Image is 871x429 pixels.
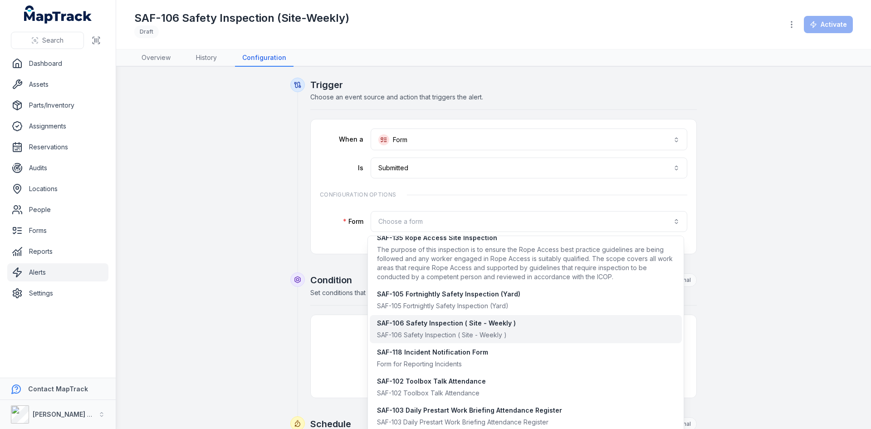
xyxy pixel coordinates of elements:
[377,290,520,299] div: SAF-105 Fortnightly Safety Inspection (Yard)
[377,389,486,398] div: SAF-102 Toolbox Talk Attendance
[377,377,486,386] div: SAF-102 Toolbox Talk Attendance
[377,330,516,340] div: SAF-106 Safety Inspection ( Site - Weekly )
[377,319,516,328] div: SAF-106 Safety Inspection ( Site - Weekly )
[377,348,488,357] div: SAF-118 Incident Notification Form
[377,406,562,415] div: SAF-103 Daily Prestart Work Briefing Attendance Register
[377,418,562,427] div: SAF-103 Daily Prestart Work Briefing Attendance Register
[377,360,488,369] div: Form for Reporting Incidents
[377,245,675,281] div: The purpose of this inspection is to ensure the Rope Access best practice guidelines are being fo...
[371,211,687,232] button: Choose a form
[377,233,675,242] div: SAF-135 Rope Access Site Inspection
[377,301,520,311] div: SAF-105 Fortnightly Safety Inspection (Yard)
